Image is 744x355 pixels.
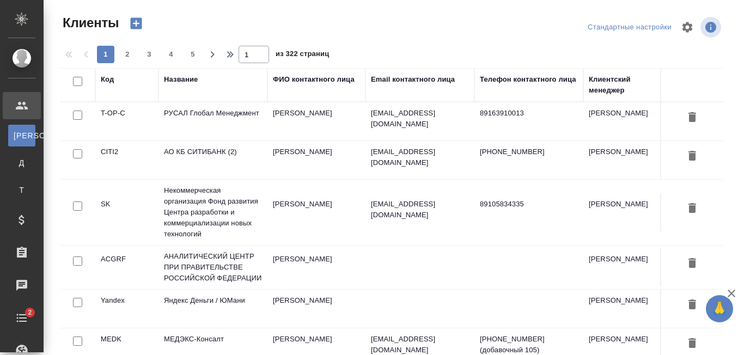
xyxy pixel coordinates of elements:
[21,307,38,318] span: 2
[141,49,158,60] span: 3
[14,157,30,168] span: Д
[119,46,136,63] button: 2
[276,47,329,63] span: из 322 страниц
[95,193,158,231] td: SK
[158,246,267,289] td: АНАЛИТИЧЕСКИЙ ЦЕНТР ПРИ ПРАВИТЕЛЬСТВЕ РОССИЙСКОЙ ФЕДЕРАЦИИ
[184,46,202,63] button: 5
[267,102,365,140] td: [PERSON_NAME]
[480,74,576,85] div: Телефон контактного лица
[119,49,136,60] span: 2
[267,141,365,179] td: [PERSON_NAME]
[267,290,365,328] td: [PERSON_NAME]
[583,290,670,328] td: [PERSON_NAME]
[706,295,733,322] button: 🙏
[60,14,119,32] span: Клиенты
[14,130,30,141] span: [PERSON_NAME]
[700,17,723,38] span: Посмотреть информацию
[683,334,702,354] button: Удалить
[371,74,455,85] div: Email контактного лица
[583,193,670,231] td: [PERSON_NAME]
[683,199,702,219] button: Удалить
[480,199,578,210] p: 89105834335
[158,141,267,179] td: АО КБ СИТИБАНК (2)
[583,141,670,179] td: [PERSON_NAME]
[158,180,267,245] td: Некоммерческая организация Фонд развития Центра разработки и коммерциализации новых технологий
[674,14,700,40] span: Настроить таблицу
[8,179,35,201] a: Т
[583,248,670,286] td: [PERSON_NAME]
[683,254,702,274] button: Удалить
[164,74,198,85] div: Название
[710,297,729,320] span: 🙏
[273,74,355,85] div: ФИО контактного лица
[583,102,670,140] td: [PERSON_NAME]
[3,304,41,332] a: 2
[95,290,158,328] td: Yandex
[123,14,149,33] button: Создать
[8,152,35,174] a: Д
[162,49,180,60] span: 4
[14,185,30,195] span: Т
[158,102,267,140] td: РУСАЛ Глобал Менеджмент
[480,108,578,119] p: 89163910013
[101,74,114,85] div: Код
[95,248,158,286] td: ACGRF
[371,146,469,168] p: [EMAIL_ADDRESS][DOMAIN_NAME]
[141,46,158,63] button: 3
[158,290,267,328] td: Яндекс Деньги / ЮМани
[162,46,180,63] button: 4
[480,146,578,157] p: [PHONE_NUMBER]
[95,141,158,179] td: CITI2
[95,102,158,140] td: T-OP-C
[683,295,702,315] button: Удалить
[589,74,665,96] div: Клиентский менеджер
[267,248,365,286] td: [PERSON_NAME]
[267,193,365,231] td: [PERSON_NAME]
[184,49,202,60] span: 5
[683,108,702,128] button: Удалить
[683,146,702,167] button: Удалить
[371,108,469,130] p: [EMAIL_ADDRESS][DOMAIN_NAME]
[371,199,469,221] p: [EMAIL_ADDRESS][DOMAIN_NAME]
[585,19,674,36] div: split button
[8,125,35,146] a: [PERSON_NAME]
